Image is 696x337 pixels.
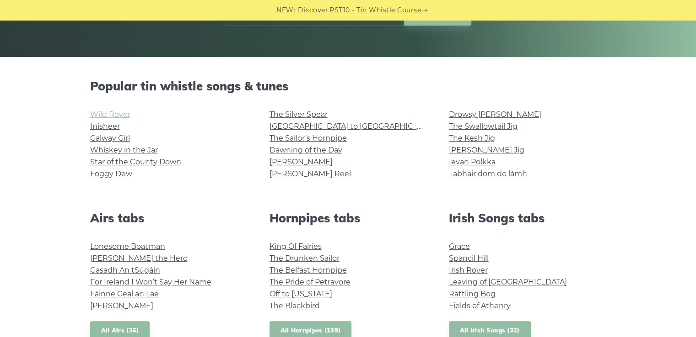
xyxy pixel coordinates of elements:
[270,278,351,286] a: The Pride of Petravore
[270,110,328,119] a: The Silver Spear
[449,110,541,119] a: Drowsy [PERSON_NAME]
[270,169,351,178] a: [PERSON_NAME] Reel
[449,134,495,142] a: The Kesh Jig
[270,254,340,263] a: The Drunken Sailor
[449,158,496,166] a: Ievan Polkka
[270,122,438,131] a: [GEOGRAPHIC_DATA] to [GEOGRAPHIC_DATA]
[90,158,181,166] a: Star of the County Down
[270,158,333,166] a: [PERSON_NAME]
[270,301,320,310] a: The Blackbird
[329,5,421,16] a: PST10 - Tin Whistle Course
[90,79,606,93] h2: Popular tin whistle songs & tunes
[90,146,158,154] a: Whiskey in the Jar
[449,266,488,274] a: Irish Rover
[270,290,332,298] a: Off to [US_STATE]
[90,211,248,225] h2: Airs tabs
[449,254,489,263] a: Spancil Hill
[90,290,159,298] a: Fáinne Geal an Lae
[449,301,511,310] a: Fields of Athenry
[90,110,130,119] a: Wild Rover
[449,169,527,178] a: Tabhair dom do lámh
[270,134,347,142] a: The Sailor’s Hornpipe
[270,211,427,225] h2: Hornpipes tabs
[270,146,342,154] a: Dawning of the Day
[449,242,470,251] a: Grace
[90,266,160,274] a: Casadh An tSúgáin
[449,122,518,131] a: The Swallowtail Jig
[449,290,496,298] a: Rattling Bog
[90,242,165,251] a: Lonesome Boatman
[270,266,347,274] a: The Belfast Hornpipe
[449,278,567,286] a: Leaving of [GEOGRAPHIC_DATA]
[90,301,153,310] a: [PERSON_NAME]
[90,134,130,142] a: Galway Girl
[270,242,322,251] a: King Of Fairies
[90,278,211,286] a: For Ireland I Won’t Say Her Name
[298,5,328,16] span: Discover
[276,5,295,16] span: NEW:
[449,146,524,154] a: [PERSON_NAME] Jig
[90,254,188,263] a: [PERSON_NAME] the Hero
[90,122,120,131] a: Inisheer
[449,211,606,225] h2: Irish Songs tabs
[90,169,132,178] a: Foggy Dew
